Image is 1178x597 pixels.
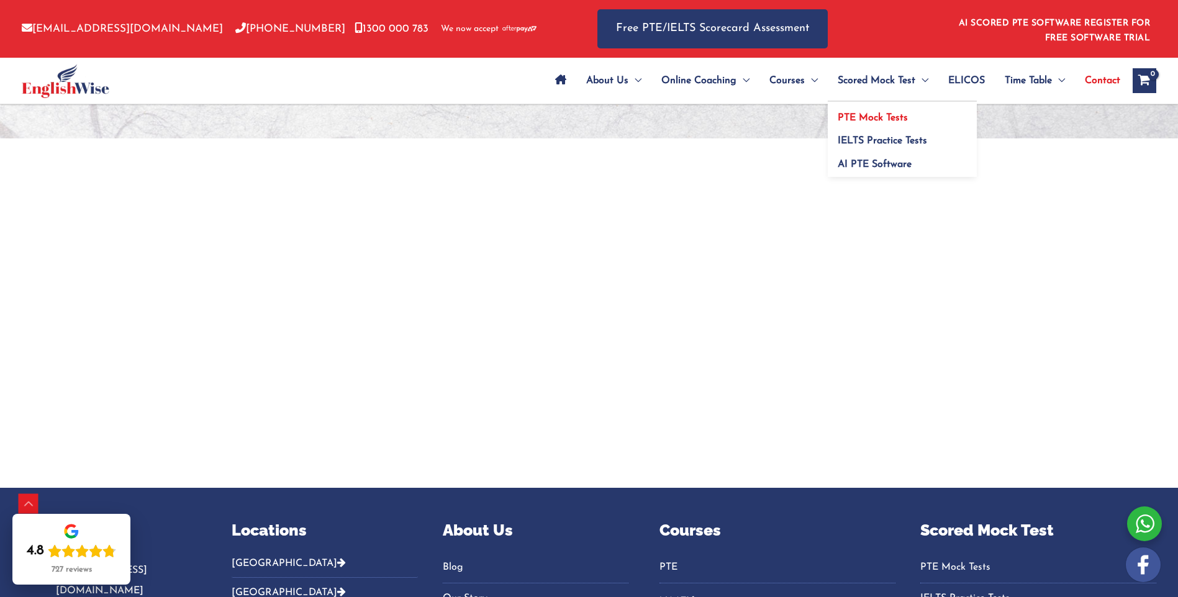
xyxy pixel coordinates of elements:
p: About Us [443,519,629,542]
nav: Menu [659,557,895,583]
button: [GEOGRAPHIC_DATA] [232,557,418,578]
span: IELTS Practice Tests [838,136,927,146]
span: Contact [1085,59,1120,102]
span: AI PTE Software [838,159,912,169]
div: 727 reviews [52,565,92,575]
a: Contact [1075,59,1120,102]
a: Free PTE/IELTS Scorecard Assessment [597,9,828,48]
a: Scored Mock TestMenu Toggle [828,59,938,102]
a: IELTS Practice Tests [828,125,977,149]
span: Menu Toggle [1052,59,1065,102]
a: AI PTE Software [828,148,977,177]
span: Menu Toggle [915,59,928,102]
a: CoursesMenu Toggle [759,59,828,102]
span: We now accept [441,23,499,35]
a: 1300 000 783 [355,24,428,34]
a: [EMAIL_ADDRESS][DOMAIN_NAME] [22,24,223,34]
p: Scored Mock Test [920,519,1156,542]
p: Locations [232,519,418,542]
span: ELICOS [948,59,985,102]
span: Courses [769,59,805,102]
a: PTE Mock Tests [920,557,1156,578]
nav: Site Navigation: Main Menu [545,59,1120,102]
img: Afterpay-Logo [502,25,537,32]
span: Menu Toggle [628,59,641,102]
span: Scored Mock Test [838,59,915,102]
div: 4.8 [27,542,44,560]
img: white-facebook.png [1126,547,1161,582]
a: Online CoachingMenu Toggle [651,59,759,102]
span: Menu Toggle [805,59,818,102]
p: Courses [659,519,895,542]
a: PTE [659,557,895,578]
a: View Shopping Cart, empty [1133,68,1156,93]
span: Online Coaching [661,59,736,102]
img: cropped-ew-logo [22,64,109,98]
span: PTE Mock Tests [838,113,908,123]
span: About Us [586,59,628,102]
aside: Header Widget 1 [951,9,1156,49]
a: About UsMenu Toggle [576,59,651,102]
a: AI SCORED PTE SOFTWARE REGISTER FOR FREE SOFTWARE TRIAL [959,19,1151,43]
a: PTE Mock Tests [828,102,977,125]
a: [PHONE_NUMBER] [235,24,345,34]
span: Menu Toggle [736,59,750,102]
div: Rating: 4.8 out of 5 [27,542,116,560]
span: Time Table [1005,59,1052,102]
a: Blog [443,557,629,578]
a: Time TableMenu Toggle [995,59,1075,102]
a: ELICOS [938,59,995,102]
